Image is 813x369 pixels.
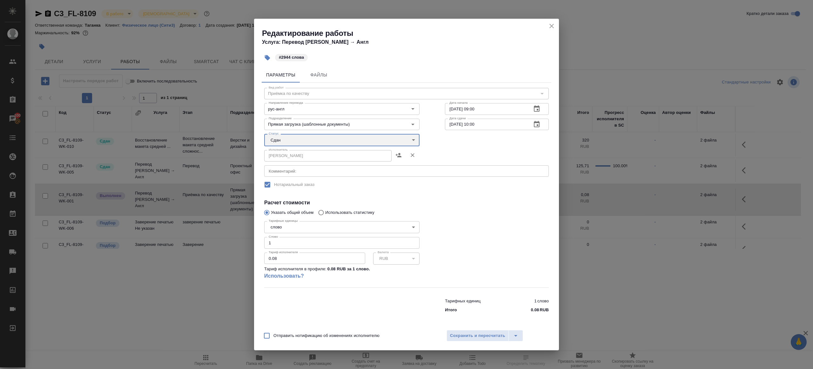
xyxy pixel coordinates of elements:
[265,71,296,79] span: Параметры
[264,134,420,146] div: Сдан
[327,266,370,272] p: 0.08 RUB за 1 слово .
[531,307,539,313] p: 0.08
[264,266,326,272] p: Тариф исполнителя в профиле:
[447,330,523,341] div: split button
[392,148,406,163] button: Назначить
[537,298,549,304] p: слово
[279,54,304,61] p: #2944 слова
[264,221,420,233] div: слово
[540,307,549,313] p: RUB
[260,51,274,65] button: Добавить тэг
[445,307,457,313] p: Итого
[262,38,559,46] h4: Услуга: Перевод [PERSON_NAME] → Англ
[273,333,380,339] span: Отправить нотификацию об изменениях исполнителю
[534,298,537,304] p: 1
[264,199,549,207] h4: Расчет стоимости
[445,298,480,304] p: Тарифных единиц
[304,71,334,79] span: Файлы
[262,28,559,38] h2: Редактирование работы
[406,148,420,163] button: Удалить
[408,104,417,113] button: Open
[269,137,282,143] button: Сдан
[269,224,284,230] button: слово
[378,256,390,261] button: RUB
[408,120,417,129] button: Open
[447,330,509,341] button: Сохранить и пересчитать
[274,181,314,188] span: Нотариальный заказ
[547,21,556,31] button: close
[264,272,420,280] a: Использовать?
[450,332,505,339] span: Сохранить и пересчитать
[274,55,308,60] span: 2944 слова
[373,253,420,265] div: RUB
